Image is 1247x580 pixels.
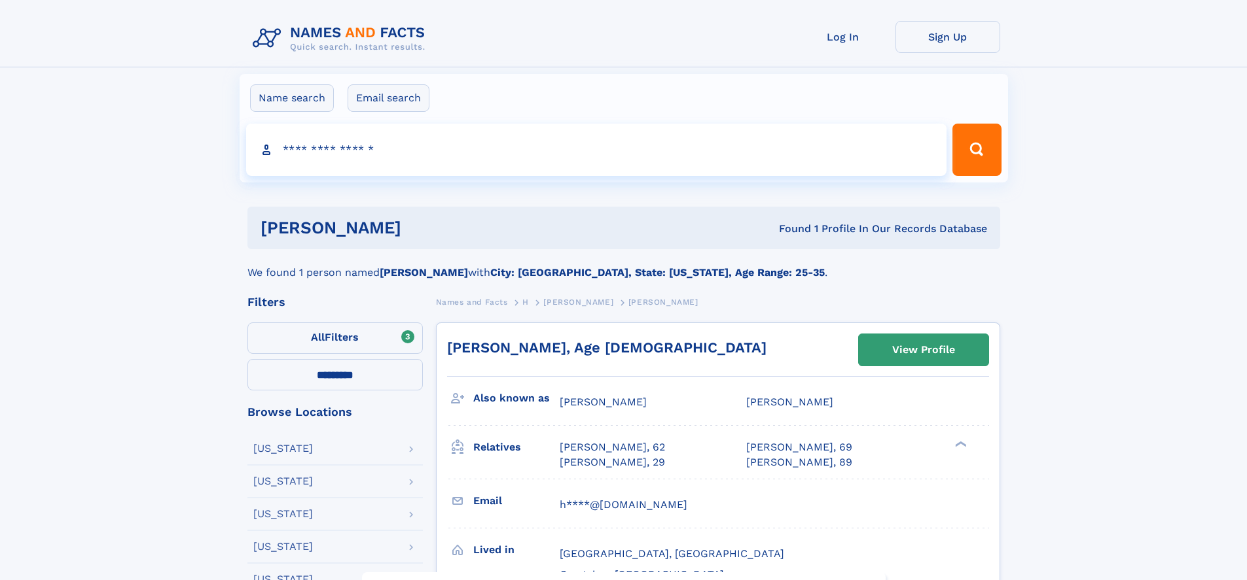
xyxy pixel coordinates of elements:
a: [PERSON_NAME], Age [DEMOGRAPHIC_DATA] [447,339,767,356]
label: Email search [348,84,429,112]
h3: Relatives [473,436,560,458]
span: [GEOGRAPHIC_DATA], [GEOGRAPHIC_DATA] [560,547,784,560]
h3: Email [473,490,560,512]
span: [PERSON_NAME] [628,298,698,307]
button: Search Button [952,124,1001,176]
div: [US_STATE] [253,509,313,519]
a: [PERSON_NAME], 69 [746,440,852,454]
b: [PERSON_NAME] [380,266,468,279]
div: [US_STATE] [253,443,313,454]
span: [PERSON_NAME] [746,396,833,408]
div: Found 1 Profile In Our Records Database [590,222,987,236]
h3: Also known as [473,387,560,409]
a: [PERSON_NAME], 62 [560,440,665,454]
a: Sign Up [895,21,1000,53]
a: [PERSON_NAME], 89 [746,455,852,469]
h3: Lived in [473,539,560,561]
a: View Profile [859,334,988,366]
div: [US_STATE] [253,476,313,486]
span: All [311,331,325,343]
h1: [PERSON_NAME] [261,220,590,236]
a: [PERSON_NAME] [543,294,613,310]
a: Log In [791,21,895,53]
span: H [522,298,529,307]
a: Names and Facts [436,294,508,310]
span: [PERSON_NAME] [543,298,613,307]
span: [PERSON_NAME] [560,396,647,408]
label: Filters [247,322,423,354]
a: H [522,294,529,310]
div: We found 1 person named with . [247,249,1000,281]
div: Browse Locations [247,406,423,418]
a: [PERSON_NAME], 29 [560,455,665,469]
div: View Profile [892,335,955,365]
input: search input [246,124,947,176]
div: [US_STATE] [253,541,313,552]
b: City: [GEOGRAPHIC_DATA], State: [US_STATE], Age Range: 25-35 [490,266,825,279]
div: Filters [247,296,423,308]
label: Name search [250,84,334,112]
div: ❯ [952,440,967,449]
img: Logo Names and Facts [247,21,436,56]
